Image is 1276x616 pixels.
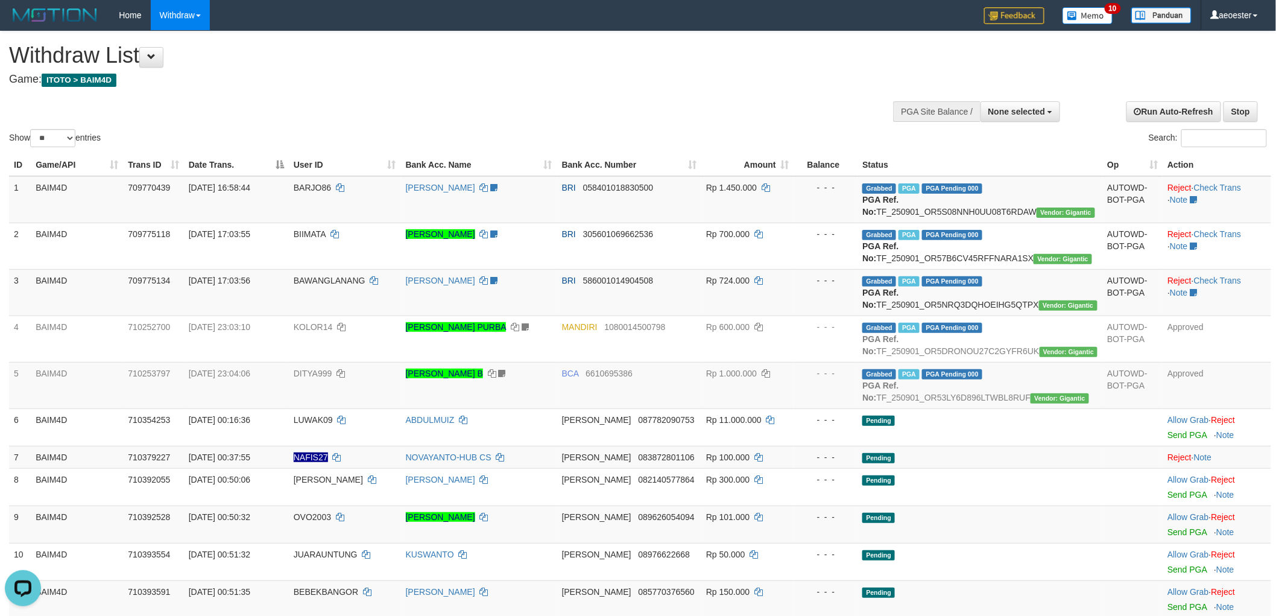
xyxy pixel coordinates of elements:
span: Rp 101.000 [706,512,750,522]
label: Search: [1149,129,1267,147]
span: · [1167,475,1211,484]
span: BCA [562,369,579,378]
a: [PERSON_NAME] [406,512,475,522]
a: Reject [1211,587,1236,597]
span: Copy 089626054094 to clipboard [639,512,695,522]
th: Bank Acc. Name: activate to sort column ascending [401,154,557,176]
a: [PERSON_NAME] PURBA [406,322,507,332]
span: [DATE] 00:51:32 [189,550,250,559]
span: KOLOR14 [294,322,333,332]
a: Run Auto-Refresh [1126,101,1221,122]
span: [DATE] 00:50:06 [189,475,250,484]
span: BRI [562,229,576,239]
span: Grabbed [862,323,896,333]
td: AUTOWD-BOT-PGA [1102,362,1163,408]
td: TF_250901_OR5DRONOU27C2GYFR6UK [858,316,1102,362]
span: PGA Pending [922,369,982,379]
img: Feedback.jpg [984,7,1044,24]
div: - - - [799,414,853,426]
span: Pending [862,588,895,598]
span: Vendor URL: https://order5.1velocity.biz [1040,347,1098,357]
span: Copy 1080014500798 to clipboard [604,322,665,332]
span: · [1167,550,1211,559]
a: Reject [1167,183,1192,192]
a: [PERSON_NAME] [406,229,475,239]
td: TF_250901_OR5NRQ3DQHOEIHG5QTPX [858,269,1102,316]
span: BRI [562,276,576,285]
span: 710379227 [128,452,170,462]
div: PGA Site Balance / [893,101,980,122]
td: BAIM4D [31,316,123,362]
a: Allow Grab [1167,587,1208,597]
span: [DATE] 00:37:55 [189,452,250,462]
a: Send PGA [1167,527,1207,537]
span: [DATE] 23:04:06 [189,369,250,378]
span: 710252700 [128,322,170,332]
th: Action [1163,154,1271,176]
td: · · [1163,223,1271,269]
span: Nama rekening ada tanda titik/strip, harap diedit [294,452,328,462]
span: Rp 700.000 [706,229,750,239]
span: 710393554 [128,550,170,559]
span: Pending [862,453,895,463]
span: BARJO86 [294,183,331,192]
span: Rp 50.000 [706,550,745,559]
span: [PERSON_NAME] [294,475,363,484]
span: Copy 082140577864 to clipboard [639,475,695,484]
a: Send PGA [1167,490,1207,500]
td: TF_250901_OR53LY6D896LTWBL8RUF [858,362,1102,408]
a: [PERSON_NAME] [406,276,475,285]
td: · [1163,543,1271,580]
td: 6 [9,408,31,446]
th: Bank Acc. Number: activate to sort column ascending [557,154,701,176]
span: Pending [862,416,895,426]
div: - - - [799,228,853,240]
span: Pending [862,513,895,523]
th: User ID: activate to sort column ascending [289,154,401,176]
td: AUTOWD-BOT-PGA [1102,223,1163,269]
a: Allow Grab [1167,512,1208,522]
td: BAIM4D [31,506,123,543]
button: None selected [981,101,1061,122]
a: Check Trans [1194,229,1242,239]
a: Check Trans [1194,183,1242,192]
td: · [1163,506,1271,543]
span: ITOTO > BAIM4D [42,74,116,87]
span: PGA Pending [922,230,982,240]
span: PGA Pending [922,323,982,333]
div: - - - [799,182,853,194]
div: - - - [799,275,853,287]
a: Reject [1167,452,1192,462]
span: Marked by aeoriva [899,323,920,333]
td: Approved [1163,316,1271,362]
span: [PERSON_NAME] [562,452,631,462]
a: Note [1216,430,1234,440]
span: Copy 6610695386 to clipboard [586,369,633,378]
span: Copy 586001014904508 to clipboard [583,276,654,285]
div: - - - [799,511,853,523]
a: Reject [1167,229,1192,239]
span: PGA Pending [922,183,982,194]
a: Send PGA [1167,565,1207,574]
td: Approved [1163,362,1271,408]
span: [DATE] 23:03:10 [189,322,250,332]
td: 2 [9,223,31,269]
span: 709775118 [128,229,170,239]
span: Grabbed [862,369,896,379]
a: Note [1216,565,1234,574]
b: PGA Ref. No: [862,288,899,310]
a: Allow Grab [1167,550,1208,559]
a: [PERSON_NAME] [406,587,475,597]
span: PGA Pending [922,276,982,287]
td: 3 [9,269,31,316]
td: BAIM4D [31,543,123,580]
a: Note [1194,452,1212,462]
span: Grabbed [862,230,896,240]
div: - - - [799,474,853,486]
span: Rp 600.000 [706,322,750,332]
td: BAIM4D [31,362,123,408]
a: [PERSON_NAME] [406,183,475,192]
a: Reject [1167,276,1192,285]
span: Pending [862,475,895,486]
span: 710392528 [128,512,170,522]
